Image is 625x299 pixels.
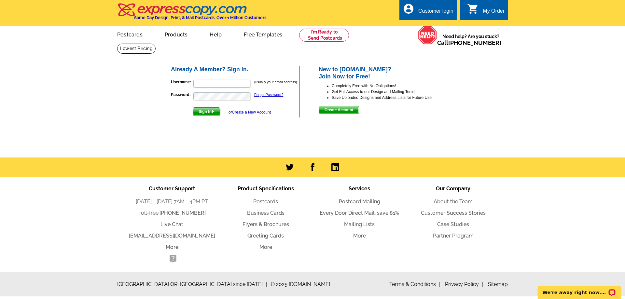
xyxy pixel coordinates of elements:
a: Sitemap [488,281,508,287]
a: More [166,244,178,250]
i: account_circle [403,3,414,15]
a: Products [154,26,198,42]
li: Get Full Access to our Design and Mailing Tools! [332,89,455,95]
span: Sign In [193,108,220,116]
li: Toll-free: [125,209,219,217]
span: Product Specifications [238,185,294,192]
a: shopping_cart My Order [467,7,505,15]
h2: Already A Member? Sign In. [171,66,299,73]
a: account_circle Customer login [403,7,453,15]
div: My Order [483,8,505,17]
li: Completely Free with No Obligations! [332,83,455,89]
a: About the Team [434,198,473,205]
a: Postcards [253,198,278,205]
a: Partner Program [433,233,474,239]
label: Username: [171,79,193,85]
a: Terms & Conditions [389,281,440,287]
li: [DATE] - [DATE] 7AM - 4PM PT [125,198,219,206]
i: shopping_cart [467,3,479,15]
a: Postcard Mailing [339,198,380,205]
a: Free Templates [233,26,293,42]
a: Greeting Cards [247,233,284,239]
a: More [259,244,272,250]
h4: Same Day Design, Print, & Mail Postcards. Over 1 Million Customers. [134,15,267,20]
a: Live Chat [160,221,183,227]
a: Help [199,26,232,42]
a: [EMAIL_ADDRESS][DOMAIN_NAME] [129,233,215,239]
div: Customer login [418,8,453,17]
a: Business Cards [247,210,285,216]
a: Case Studies [437,221,469,227]
button: Sign In [193,107,220,116]
a: More [353,233,366,239]
span: Call [437,39,501,46]
a: Flyers & Brochures [243,221,289,227]
a: [PHONE_NUMBER] [160,210,206,216]
label: Password: [171,92,193,98]
a: Every Door Direct Mail: save 81% [320,210,399,216]
a: Forgot Password? [254,93,283,97]
img: help [418,26,437,45]
li: Save Uploaded Designs and Address Lists for Future Use! [332,95,455,101]
span: Services [349,185,370,192]
small: (usually your email address) [254,80,297,84]
button: Create Account [319,106,359,114]
iframe: LiveChat chat widget [534,279,625,299]
span: Customer Support [149,185,195,192]
img: button-next-arrow-white.png [212,110,215,113]
a: Privacy Policy [445,281,483,287]
a: Postcards [107,26,153,42]
span: Need help? Are you stuck? [437,33,505,46]
a: Create a New Account [232,110,271,115]
a: Customer Success Stories [421,210,486,216]
a: [PHONE_NUMBER] [448,39,501,46]
div: or [229,109,271,115]
span: Our Company [436,185,470,192]
span: © 2025 [DOMAIN_NAME] [271,280,330,288]
a: Mailing Lists [344,221,375,227]
h2: New to [DOMAIN_NAME]? Join Now for Free! [319,66,455,80]
a: Same Day Design, Print, & Mail Postcards. Over 1 Million Customers. [117,8,267,20]
span: [GEOGRAPHIC_DATA] OR, [GEOGRAPHIC_DATA] since [DATE] [117,280,267,288]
